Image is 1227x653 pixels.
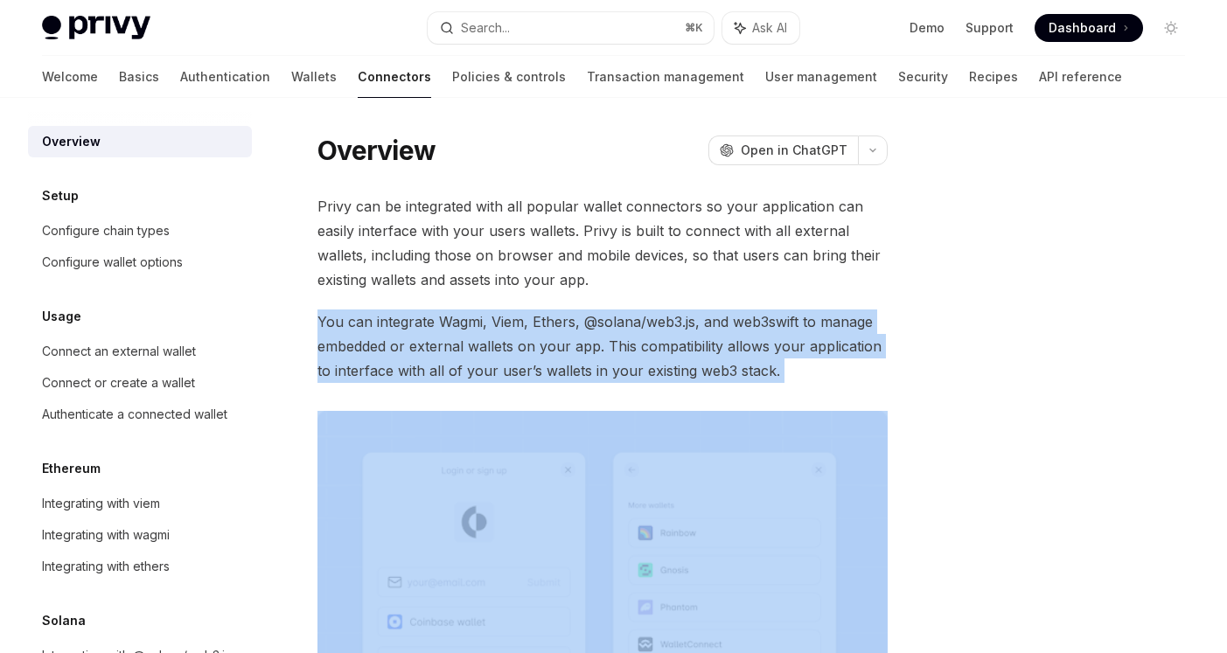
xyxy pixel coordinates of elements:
[42,493,160,514] div: Integrating with viem
[28,126,252,157] a: Overview
[428,12,714,44] button: Search...⌘K
[42,306,81,327] h5: Usage
[119,56,159,98] a: Basics
[358,56,431,98] a: Connectors
[42,252,183,273] div: Configure wallet options
[42,458,101,479] h5: Ethereum
[317,194,888,292] span: Privy can be integrated with all popular wallet connectors so your application can easily interfa...
[42,610,86,631] h5: Solana
[461,17,510,38] div: Search...
[42,56,98,98] a: Welcome
[966,19,1014,37] a: Support
[1049,19,1116,37] span: Dashboard
[42,524,170,545] div: Integrating with wagmi
[765,56,877,98] a: User management
[741,142,847,159] span: Open in ChatGPT
[42,556,170,577] div: Integrating with ethers
[452,56,566,98] a: Policies & controls
[28,488,252,519] a: Integrating with viem
[42,372,195,393] div: Connect or create a wallet
[180,56,270,98] a: Authentication
[28,247,252,278] a: Configure wallet options
[317,309,888,383] span: You can integrate Wagmi, Viem, Ethers, @solana/web3.js, and web3swift to manage embedded or exter...
[910,19,945,37] a: Demo
[1039,56,1122,98] a: API reference
[42,404,227,425] div: Authenticate a connected wallet
[752,19,787,37] span: Ask AI
[28,519,252,551] a: Integrating with wagmi
[42,16,150,40] img: light logo
[28,399,252,430] a: Authenticate a connected wallet
[42,131,101,152] div: Overview
[587,56,744,98] a: Transaction management
[969,56,1018,98] a: Recipes
[722,12,799,44] button: Ask AI
[42,341,196,362] div: Connect an external wallet
[28,215,252,247] a: Configure chain types
[28,551,252,582] a: Integrating with ethers
[42,220,170,241] div: Configure chain types
[1157,14,1185,42] button: Toggle dark mode
[317,135,436,166] h1: Overview
[291,56,337,98] a: Wallets
[685,21,703,35] span: ⌘ K
[42,185,79,206] h5: Setup
[1035,14,1143,42] a: Dashboard
[708,135,858,165] button: Open in ChatGPT
[28,336,252,367] a: Connect an external wallet
[898,56,948,98] a: Security
[28,367,252,399] a: Connect or create a wallet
